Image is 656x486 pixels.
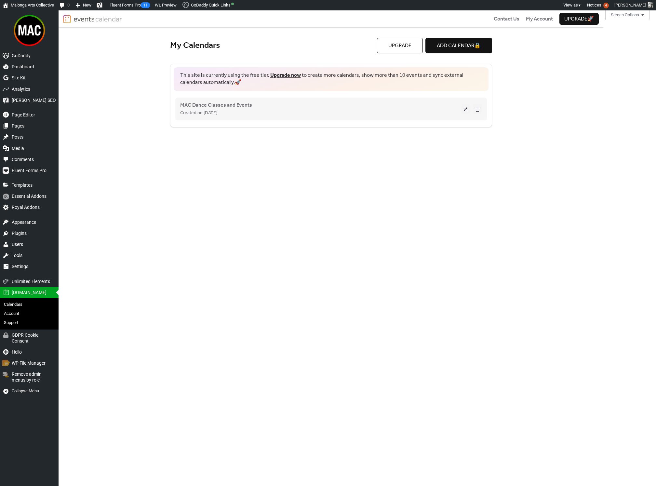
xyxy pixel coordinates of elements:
[170,40,377,51] div: My Calendars
[564,15,594,23] span: Upgrade 🚀
[605,10,649,20] button: Screen Options
[270,70,301,80] a: Upgrade now
[180,109,217,117] span: Created on [DATE]
[180,102,252,107] a: MAC Dance Classes and Events
[180,72,482,87] span: This site is currently using the free tier. to create more calendars, show more than 10 events an...
[180,101,252,109] span: MAC Dance Classes and Events
[494,15,519,23] a: Contact Us
[388,42,411,50] span: Upgrade
[74,15,122,23] img: logotype
[377,38,423,53] button: Upgrade
[559,13,599,25] button: Upgrade🚀
[63,15,71,23] img: logo
[526,15,553,23] a: My Account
